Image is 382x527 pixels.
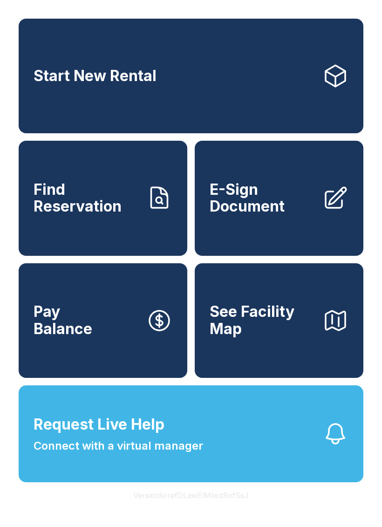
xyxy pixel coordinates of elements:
button: PayBalance [19,263,187,378]
span: Start New Rental [34,68,157,85]
button: Request Live HelpConnect with a virtual manager [19,385,363,482]
span: Find Reservation [34,181,139,215]
span: E-Sign Document [210,181,315,215]
span: Request Live Help [34,413,164,436]
a: Find Reservation [19,141,187,255]
a: Start New Rental [19,19,363,133]
button: See Facility Map [195,263,363,378]
span: Connect with a virtual manager [34,438,203,454]
button: VersionkrrefDLawElMlwz8nfSsJ [126,482,256,508]
span: See Facility Map [210,303,315,337]
span: Pay Balance [34,303,92,337]
a: E-Sign Document [195,141,363,255]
